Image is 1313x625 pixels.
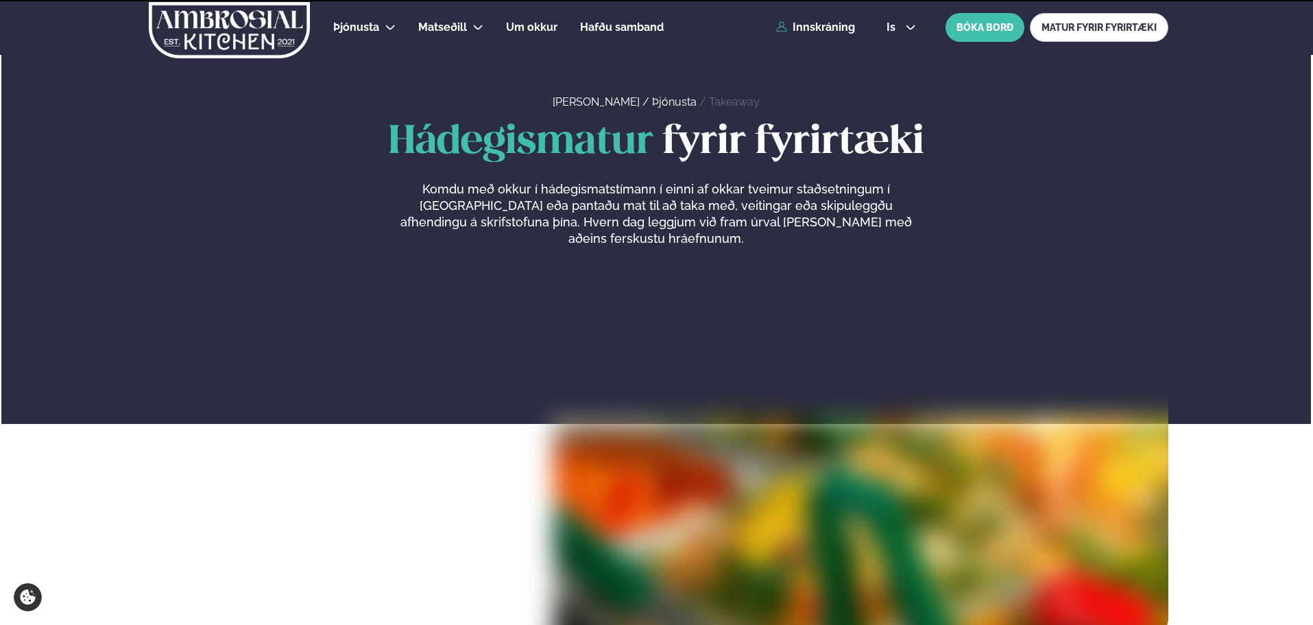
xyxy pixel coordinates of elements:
[418,21,467,34] span: Matseðill
[580,21,664,34] span: Hafðu samband
[642,95,652,108] span: /
[397,181,915,247] p: Komdu með okkur í hádegismatstímann í einni af okkar tveimur staðsetningum í [GEOGRAPHIC_DATA] eð...
[652,95,697,108] a: Þjónusta
[506,21,557,34] span: Um okkur
[147,2,311,58] img: logo
[699,95,709,108] span: /
[389,123,653,161] span: Hádegismatur
[945,13,1024,42] button: BÓKA BORÐ
[418,19,467,36] a: Matseðill
[876,22,927,33] button: is
[776,21,855,34] a: Innskráning
[145,121,1168,165] h1: fyrir fyrirtæki
[580,19,664,36] a: Hafðu samband
[887,22,900,33] span: is
[506,19,557,36] a: Um okkur
[14,583,42,611] a: Cookie settings
[709,95,760,108] a: Takeaway
[553,95,640,108] a: [PERSON_NAME]
[333,19,379,36] a: Þjónusta
[333,21,379,34] span: Þjónusta
[1030,13,1168,42] a: MATUR FYRIR FYRIRTÆKI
